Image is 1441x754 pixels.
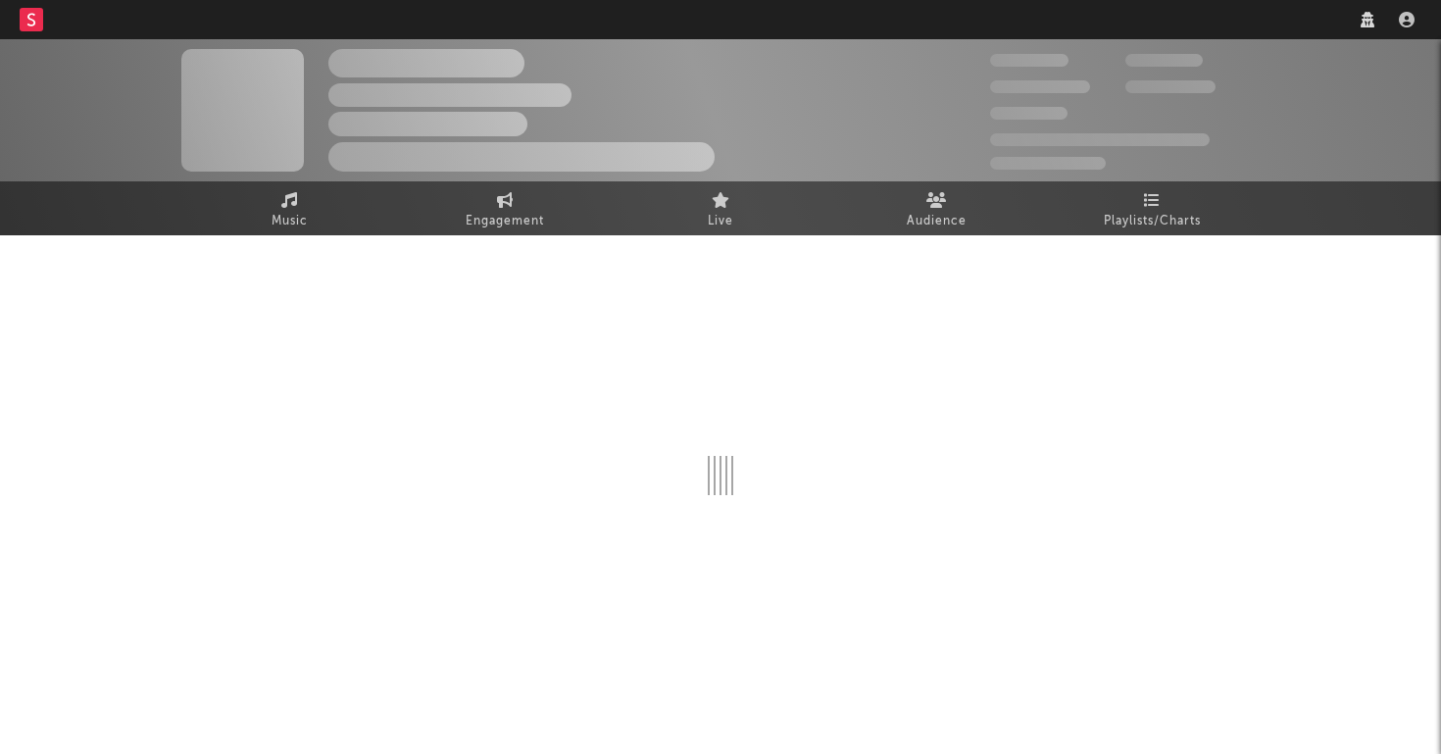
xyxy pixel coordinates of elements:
[1104,210,1201,233] span: Playlists/Charts
[272,210,308,233] span: Music
[907,210,967,233] span: Audience
[1125,80,1216,93] span: 1,000,000
[828,181,1044,235] a: Audience
[1125,54,1203,67] span: 100,000
[181,181,397,235] a: Music
[990,54,1068,67] span: 300,000
[1044,181,1260,235] a: Playlists/Charts
[990,80,1090,93] span: 50,000,000
[990,107,1068,120] span: 100,000
[613,181,828,235] a: Live
[397,181,613,235] a: Engagement
[990,133,1210,146] span: 50,000,000 Monthly Listeners
[708,210,733,233] span: Live
[990,157,1106,170] span: Jump Score: 85.0
[466,210,544,233] span: Engagement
